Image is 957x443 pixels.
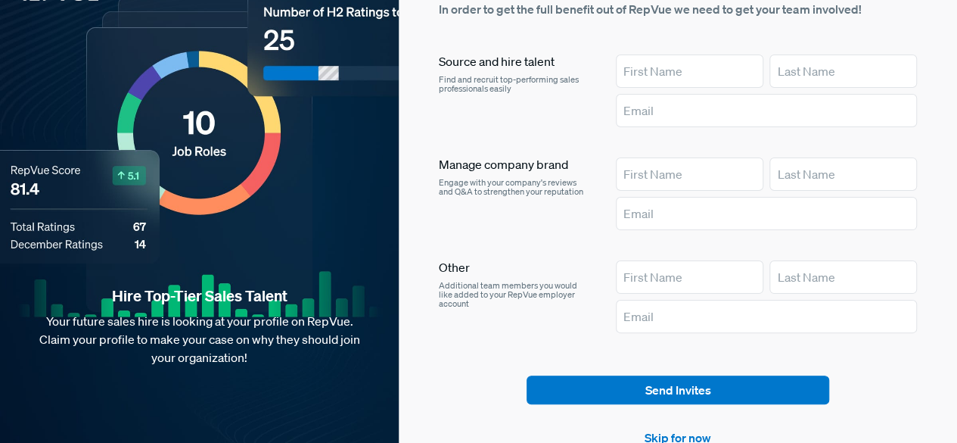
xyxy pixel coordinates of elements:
[439,281,592,308] p: Additional team members you would like added to your RepVue employer account
[769,260,917,294] input: Last Name
[527,376,829,404] button: Send Invites
[616,158,763,191] input: First Name
[439,55,592,69] h6: Source and hire talent
[616,197,917,230] input: Email
[769,158,917,191] input: Last Name
[616,94,917,127] input: Email
[439,75,592,93] p: Find and recruit top-performing sales professionals easily
[616,300,917,333] input: Email
[439,260,592,275] h6: Other
[769,55,917,88] input: Last Name
[24,286,374,306] strong: Hire Top-Tier Sales Talent
[439,158,592,172] h6: Manage company brand
[24,312,374,367] p: Your future sales hire is looking at your profile on RepVue. Claim your profile to make your case...
[439,178,592,196] p: Engage with your company's reviews and Q&A to strengthen your reputation
[616,260,763,294] input: First Name
[616,55,763,88] input: First Name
